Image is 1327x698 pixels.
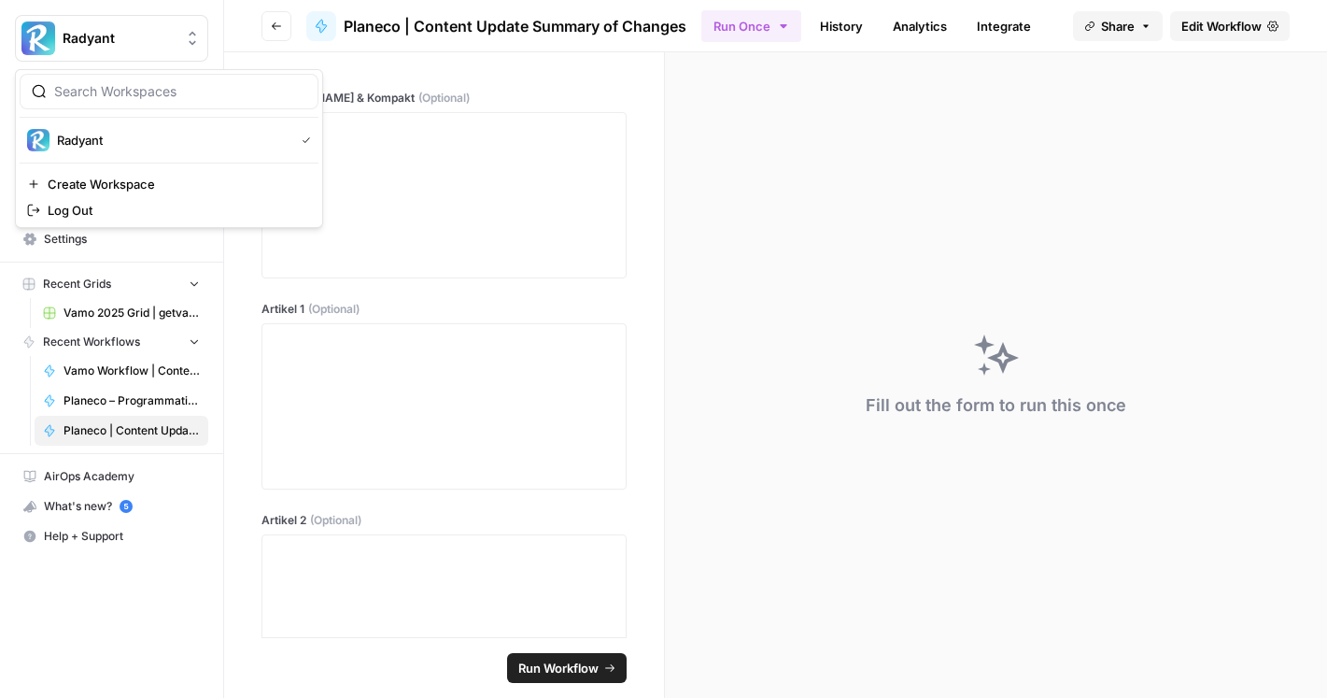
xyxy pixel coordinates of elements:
span: Recent Workflows [43,334,140,350]
span: Settings [44,231,200,248]
a: Vamo Workflow | Content Update Sie zu du [35,356,208,386]
div: Fill out the form to run this once [866,392,1126,419]
span: Radyant [63,29,176,48]
span: Recent Grids [43,276,111,292]
label: Artikel 1 [261,301,627,318]
span: Vamo 2025 Grid | getvamo [64,305,200,321]
span: Planeco – Programmatic Cluster für "Bauvoranfrage" [64,392,200,409]
span: (Optional) [418,90,470,107]
div: What's new? [16,492,207,520]
button: Run Once [701,10,801,42]
span: (Optional) [308,301,360,318]
a: Analytics [882,11,958,41]
button: What's new? 5 [15,491,208,521]
span: Log Out [48,201,304,220]
span: Edit Workflow [1181,17,1262,36]
label: Artikel 2 [261,512,627,529]
span: Run Workflow [518,659,599,677]
button: Share [1073,11,1163,41]
span: Help + Support [44,528,200,545]
button: Help + Support [15,521,208,551]
span: Share [1101,17,1135,36]
a: 5 [120,500,133,513]
button: Workspace: Radyant [15,15,208,62]
a: Planeco | Content Update Summary of Changes [35,416,208,446]
a: Log Out [20,197,318,223]
span: AirOps Academy [44,468,200,485]
span: Radyant [57,131,287,150]
span: (Optional) [310,512,361,529]
span: Create Workspace [48,175,304,193]
a: AirOps Academy [15,462,208,491]
a: Edit Workflow [1170,11,1290,41]
span: Planeco | Content Update Summary of Changes [344,15,686,37]
text: 5 [123,502,128,511]
input: Search Workspaces [54,82,306,101]
img: Radyant Logo [21,21,55,55]
button: Recent Workflows [15,328,208,356]
label: [PERSON_NAME] & Kompakt [261,90,627,107]
a: History [809,11,874,41]
a: Vamo 2025 Grid | getvamo [35,298,208,328]
a: Settings [15,224,208,254]
span: Vamo Workflow | Content Update Sie zu du [64,363,200,379]
button: Recent Grids [15,270,208,298]
span: Planeco | Content Update Summary of Changes [64,422,200,439]
a: Planeco – Programmatic Cluster für "Bauvoranfrage" [35,386,208,416]
a: Create Workspace [20,171,318,197]
button: Run Workflow [507,653,627,683]
a: Integrate [966,11,1042,41]
a: Planeco | Content Update Summary of Changes [306,11,686,41]
div: Workspace: Radyant [15,69,323,228]
img: Radyant Logo [27,129,49,151]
